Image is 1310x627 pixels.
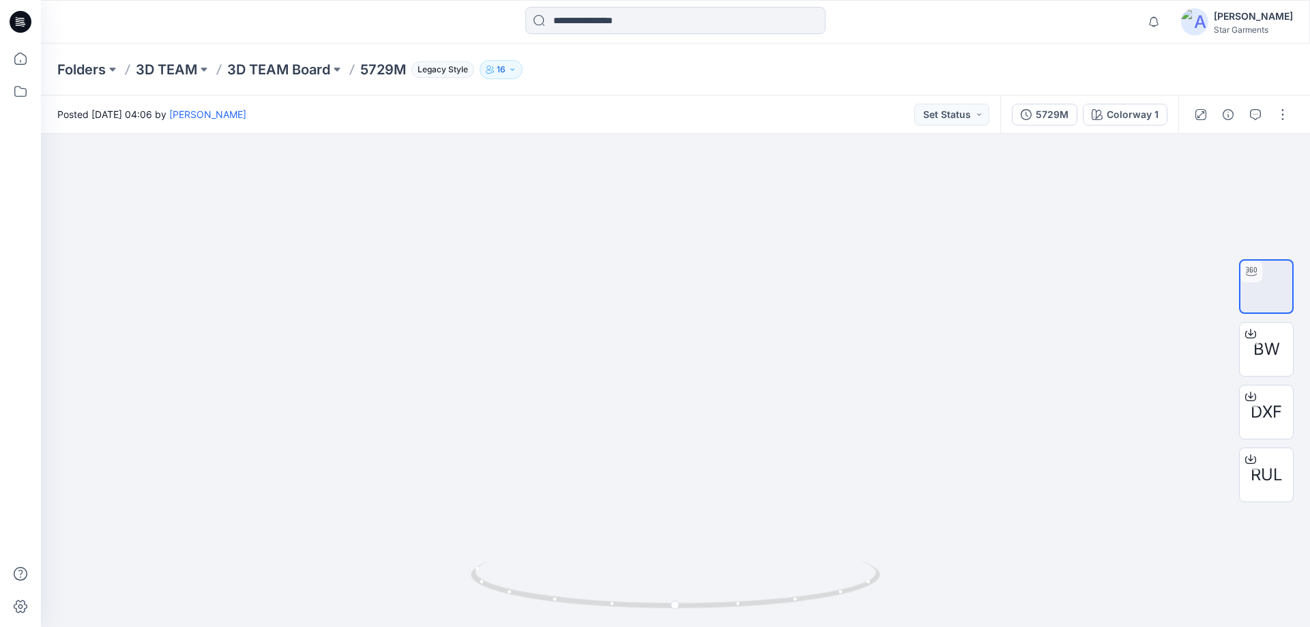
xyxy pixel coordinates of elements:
button: 5729M [1012,104,1077,126]
a: 3D TEAM Board [227,60,330,79]
span: Posted [DATE] 04:06 by [57,107,246,121]
a: 3D TEAM [136,60,197,79]
a: Folders [57,60,106,79]
img: avatar [1181,8,1208,35]
button: 16 [480,60,523,79]
span: DXF [1251,400,1282,424]
button: Details [1217,104,1239,126]
div: [PERSON_NAME] [1214,8,1293,25]
div: Star Garments [1214,25,1293,35]
p: 16 [497,62,506,77]
span: RUL [1251,463,1283,487]
div: Colorway 1 [1107,107,1159,122]
button: Colorway 1 [1083,104,1167,126]
span: Legacy Style [411,61,474,78]
span: BW [1253,337,1280,362]
img: turntable-24-01-2025-04:07:05 [1240,261,1292,312]
div: 5729M [1036,107,1068,122]
a: [PERSON_NAME] [169,108,246,120]
button: Legacy Style [406,60,474,79]
p: 5729M [360,60,406,79]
